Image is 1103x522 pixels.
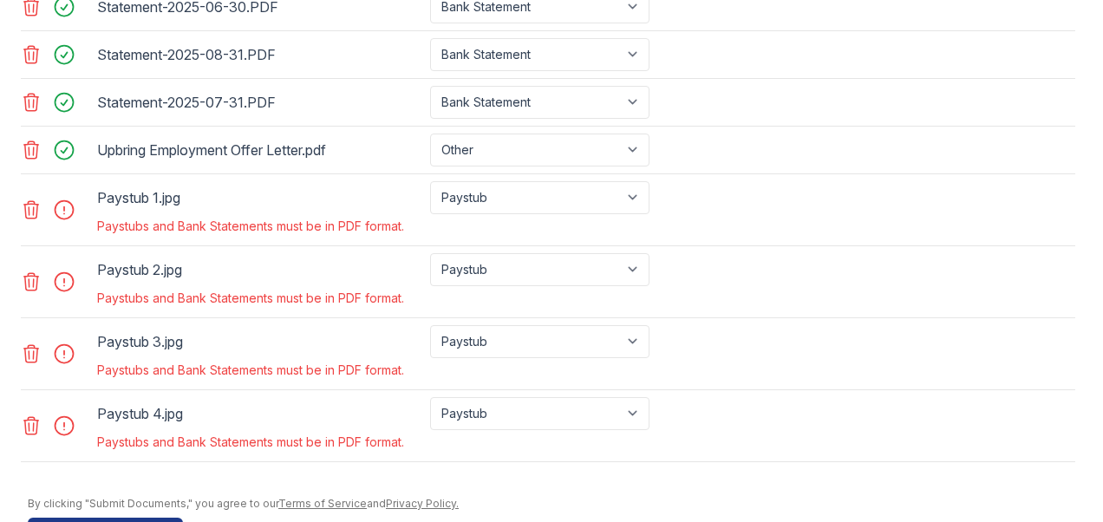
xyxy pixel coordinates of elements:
div: Paystub 2.jpg [97,256,423,284]
div: Paystubs and Bank Statements must be in PDF format. [97,362,653,379]
div: Paystubs and Bank Statements must be in PDF format. [97,218,653,235]
div: Paystub 3.jpg [97,328,423,356]
div: Statement-2025-08-31.PDF [97,41,423,69]
a: Privacy Policy. [386,497,459,510]
div: By clicking "Submit Documents," you agree to our and [28,497,1075,511]
div: Paystubs and Bank Statements must be in PDF format. [97,434,653,451]
div: Paystubs and Bank Statements must be in PDF format. [97,290,653,307]
div: Paystub 1.jpg [97,184,423,212]
a: Terms of Service [278,497,367,510]
div: Statement-2025-07-31.PDF [97,88,423,116]
div: Paystub 4.jpg [97,400,423,427]
div: Upbring Employment Offer Letter.pdf [97,136,423,164]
